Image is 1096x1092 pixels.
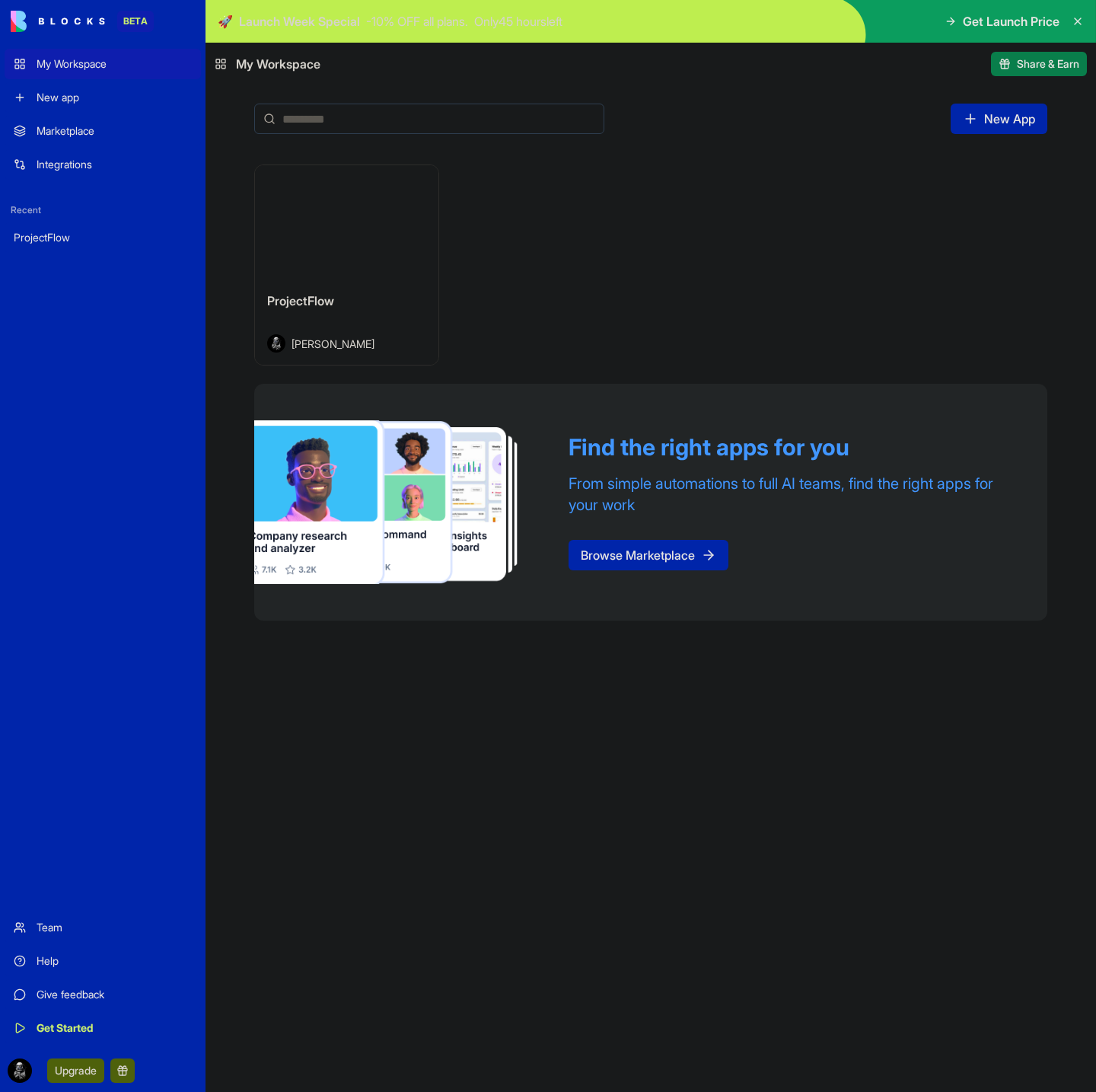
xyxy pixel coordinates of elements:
[47,1058,104,1083] button: Upgrade
[951,104,1047,134] a: New App
[569,540,728,570] a: Browse Marketplace
[218,12,233,30] span: 🚀
[5,979,201,1010] a: Give feedback
[474,12,562,30] p: Only 45 hours left
[267,334,285,353] img: Avatar
[1017,56,1079,72] span: Share & Earn
[5,204,201,216] span: Recent
[5,222,201,253] a: ProjectFlow
[236,55,320,73] span: My Workspace
[37,987,192,1002] div: Give feedback
[5,946,201,976] a: Help
[292,336,374,352] span: [PERSON_NAME]
[8,1058,32,1083] img: ACg8ocI64KdMhFE2F2aR5KwofK18AiFCOoQR4fHKqA7XGXCp2HjhO6tu=s96-c
[37,1020,192,1036] div: Get Started
[37,157,192,172] div: Integrations
[14,230,192,245] div: ProjectFlow
[963,12,1059,30] span: Get Launch Price
[239,12,360,30] span: Launch Week Special
[117,11,154,32] div: BETA
[5,49,201,79] a: My Workspace
[37,920,192,935] div: Team
[5,912,201,943] a: Team
[254,164,439,366] a: ProjectFlowAvatar[PERSON_NAME]
[366,12,468,30] p: - 10 % OFF all plans.
[5,149,201,180] a: Integrations
[37,90,192,105] div: New app
[5,116,201,146] a: Marketplace
[11,11,105,32] img: logo
[569,433,1011,461] div: Find the right apps for you
[11,11,154,32] a: BETA
[37,56,192,72] div: My Workspace
[267,293,334,308] span: ProjectFlow
[5,82,201,113] a: New app
[991,52,1087,76] button: Share & Earn
[37,123,192,139] div: Marketplace
[254,420,544,583] img: Frame_181_egmpey.png
[5,1013,201,1043] a: Get Started
[569,473,1011,516] div: From simple automations to full AI teams, find the right apps for your work
[37,953,192,969] div: Help
[47,1062,104,1078] a: Upgrade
